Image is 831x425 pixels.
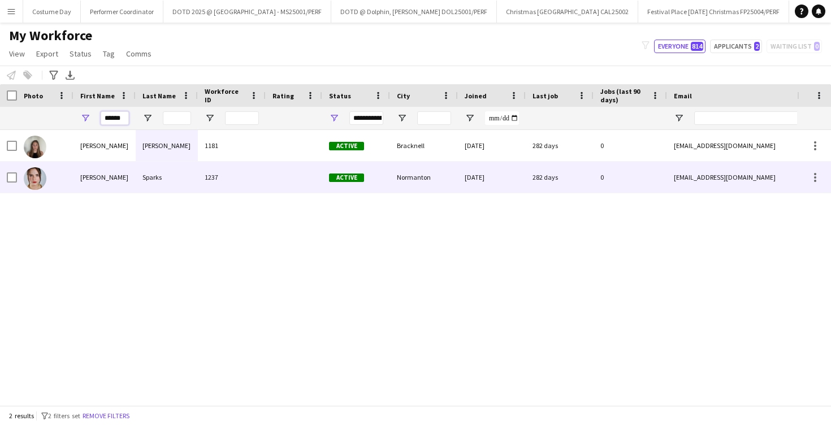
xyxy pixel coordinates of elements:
[329,113,339,123] button: Open Filter Menu
[458,162,526,193] div: [DATE]
[142,113,153,123] button: Open Filter Menu
[390,162,458,193] div: Normanton
[81,1,163,23] button: Performer Coordinator
[24,167,46,190] img: Millie Sparks
[465,92,487,100] span: Joined
[594,162,667,193] div: 0
[163,111,191,125] input: Last Name Filter Input
[73,130,136,161] div: [PERSON_NAME]
[198,162,266,193] div: 1237
[331,1,497,23] button: DOTD @ Dolphin, [PERSON_NAME] DOL25001/PERF
[24,92,43,100] span: Photo
[122,46,156,61] a: Comms
[329,92,351,100] span: Status
[205,113,215,123] button: Open Filter Menu
[163,1,331,23] button: DOTD 2025 @ [GEOGRAPHIC_DATA] - MS25001/PERF
[691,42,703,51] span: 814
[80,92,115,100] span: First Name
[465,113,475,123] button: Open Filter Menu
[600,87,647,104] span: Jobs (last 90 days)
[142,92,176,100] span: Last Name
[594,130,667,161] div: 0
[36,49,58,59] span: Export
[674,113,684,123] button: Open Filter Menu
[638,1,789,23] button: Festival Place [DATE] Christmas FP25004/PERF
[674,92,692,100] span: Email
[65,46,96,61] a: Status
[47,68,60,82] app-action-btn: Advanced filters
[526,130,594,161] div: 282 days
[272,92,294,100] span: Rating
[417,111,451,125] input: City Filter Input
[329,142,364,150] span: Active
[198,130,266,161] div: 1181
[101,111,129,125] input: First Name Filter Input
[205,87,245,104] span: Workforce ID
[63,68,77,82] app-action-btn: Export XLSX
[329,174,364,182] span: Active
[80,113,90,123] button: Open Filter Menu
[754,42,760,51] span: 2
[458,130,526,161] div: [DATE]
[9,27,92,44] span: My Workforce
[485,111,519,125] input: Joined Filter Input
[23,1,81,23] button: Costume Day
[136,130,198,161] div: [PERSON_NAME]
[32,46,63,61] a: Export
[24,136,46,158] img: Millie Eldridge
[497,1,638,23] button: Christmas [GEOGRAPHIC_DATA] CAL25002
[98,46,119,61] a: Tag
[9,49,25,59] span: View
[390,130,458,161] div: Bracknell
[225,111,259,125] input: Workforce ID Filter Input
[73,162,136,193] div: [PERSON_NAME]
[397,92,410,100] span: City
[136,162,198,193] div: Sparks
[397,113,407,123] button: Open Filter Menu
[80,410,132,422] button: Remove filters
[654,40,706,53] button: Everyone814
[126,49,152,59] span: Comms
[48,411,80,420] span: 2 filters set
[533,92,558,100] span: Last job
[526,162,594,193] div: 282 days
[103,49,115,59] span: Tag
[5,46,29,61] a: View
[710,40,762,53] button: Applicants2
[70,49,92,59] span: Status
